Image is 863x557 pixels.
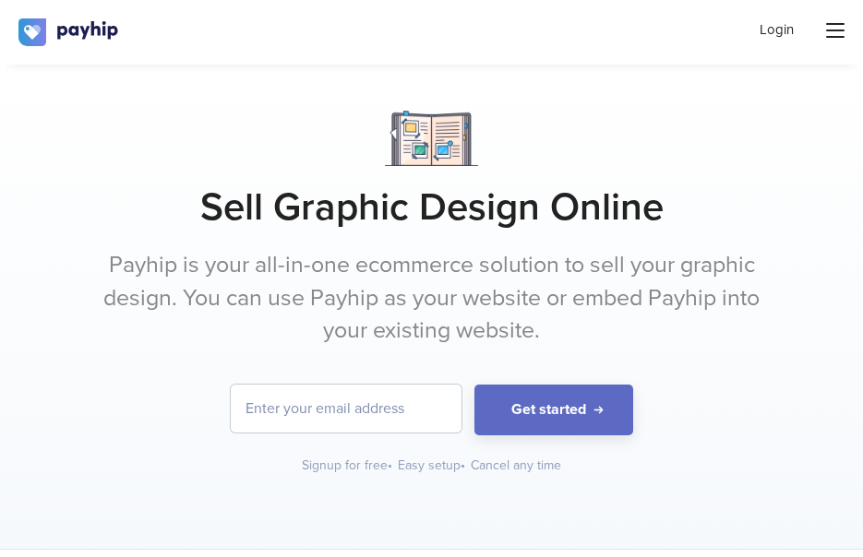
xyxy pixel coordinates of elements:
span: • [388,457,392,473]
p: Payhip is your all-in-one ecommerce solution to sell your graphic design. You can use Payhip as y... [87,249,777,348]
img: logo.svg [18,18,120,46]
input: Enter your email address [231,385,461,433]
div: Cancel any time [471,456,561,475]
div: Signup for free [302,456,394,475]
a: Login [760,20,794,40]
div: Easy setup [398,456,467,475]
h1: Sell Graphic Design Online [87,184,777,231]
img: Notebook.png [385,111,478,166]
span: • [461,457,465,473]
button: Get started [474,385,633,435]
